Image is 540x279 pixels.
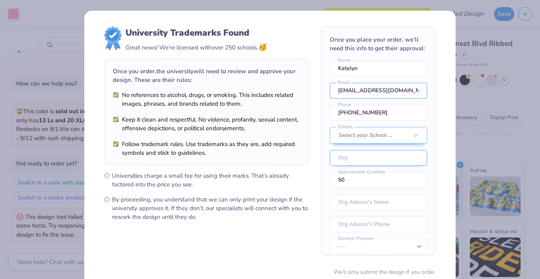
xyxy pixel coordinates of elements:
[113,115,300,133] li: Keep it clean and respectful. No violence, profanity, sexual content, offensive depictions, or po...
[258,42,267,52] span: 🥳
[334,268,436,276] div: We’ll only submit the design if you order.
[330,172,427,188] input: Approximate Quantity
[113,67,300,84] div: Once you order, the university will need to review and approve your design. These are their rules:
[330,216,427,232] input: Org Advisor's Phone
[125,27,267,39] div: University Trademarks Found
[330,194,427,210] input: Org Advisor's Name
[330,61,427,76] input: Name
[104,27,122,50] img: license-marks-badge.png
[125,42,267,53] div: Great news! We’re licensed with over 250 schools.
[330,35,427,53] div: Once you place your order, we’ll need this info to get their approval:
[112,195,309,221] span: By proceeding, you understand that we can only print your design if the university approves it. I...
[113,140,300,157] li: Follow trademark rules. Use trademarks as they are, add required symbols and stick to guidelines.
[330,150,427,166] input: Org
[330,83,427,99] input: Email
[113,91,300,108] li: No references to alcohol, drugs, or smoking. This includes related images, phrases, and brands re...
[330,105,427,121] input: Phone
[112,171,309,189] span: Universities charge a small fee for using their marks. That’s already factored into the price you...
